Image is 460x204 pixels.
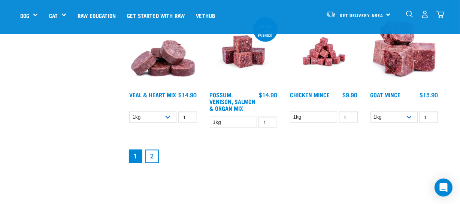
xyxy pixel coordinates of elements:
a: Possum, Venison, Salmon & Organ Mix [210,93,256,110]
div: $9.90 [343,91,358,98]
nav: pagination [127,148,440,165]
div: Open Intercom Messenger [435,179,453,197]
a: Dog [20,11,29,20]
a: Raw Education [72,0,121,30]
img: 1077 Wild Goat Mince 01 [369,16,440,88]
input: 1 [339,112,358,123]
div: $14.90 [259,91,277,98]
a: Chicken Mince [290,93,330,96]
input: 1 [178,112,197,123]
a: Goto page 2 [145,150,159,163]
div: $14.90 [179,91,197,98]
img: Possum Venison Salmon Organ 1626 [208,16,279,88]
input: 1 [419,112,438,123]
img: home-icon@2x.png [436,10,444,18]
a: Vethub [190,0,221,30]
a: Veal & Heart Mix [129,93,176,96]
a: Get started with Raw [121,0,190,30]
input: 1 [258,117,277,128]
span: Set Delivery Area [340,14,383,16]
img: van-moving.png [326,11,336,18]
img: Chicken M Ince 1613 [288,16,360,88]
img: home-icon-1@2x.png [406,10,413,18]
a: Goat Mince [370,93,401,96]
div: $15.90 [420,91,438,98]
img: user.png [421,10,429,18]
img: 1152 Veal Heart Medallions 01 [127,16,199,88]
a: Page 1 [129,150,142,163]
a: Cat [49,11,58,20]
